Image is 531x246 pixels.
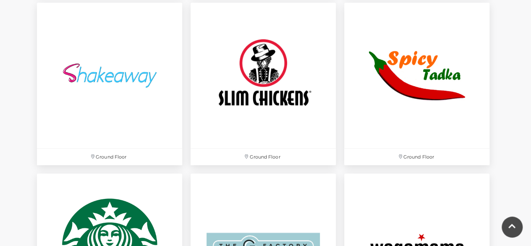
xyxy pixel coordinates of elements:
[344,149,489,165] p: Ground Floor
[37,149,182,165] p: Ground Floor
[191,149,336,165] p: Ground Floor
